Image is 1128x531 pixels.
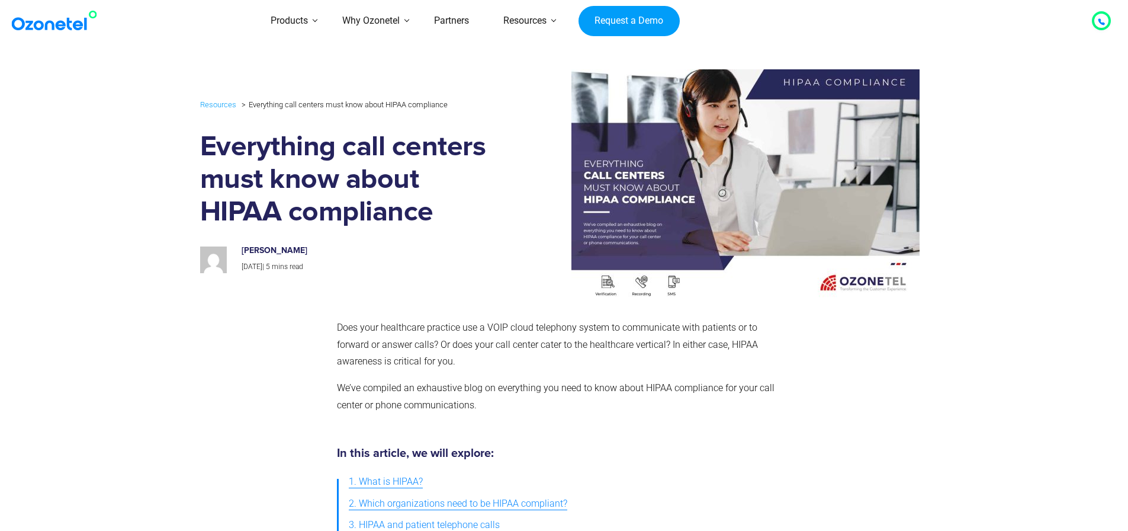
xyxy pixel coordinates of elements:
[200,131,504,229] h1: Everything call centers must know about HIPAA compliance
[349,493,567,515] a: 2. Which organizations need to be HIPAA compliant?
[266,263,270,271] span: 5
[200,98,236,111] a: Resources
[337,380,786,414] p: We’ve compiled an exhaustive blog on everything you need to know about HIPAA compliance for your ...
[242,263,262,271] span: [DATE]
[242,261,491,274] p: |
[579,6,680,37] a: Request a Demo
[200,247,227,273] img: ccd51dcc6b70bf1fbe0579ea970ecb4917491bb0517df2acb65846e8d9adaf97
[337,447,786,459] h5: In this article, we will explore:
[242,246,491,256] h6: [PERSON_NAME]
[349,495,567,513] span: 2. Which organizations need to be HIPAA compliant?
[337,319,786,370] p: Does your healthcare practice use a VOIP cloud telephony system to communicate with patients or t...
[349,474,423,491] span: 1. What is HIPAA?
[349,471,423,493] a: 1. What is HIPAA?
[239,97,448,112] li: Everything call centers must know about HIPAA compliance
[272,263,303,271] span: mins read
